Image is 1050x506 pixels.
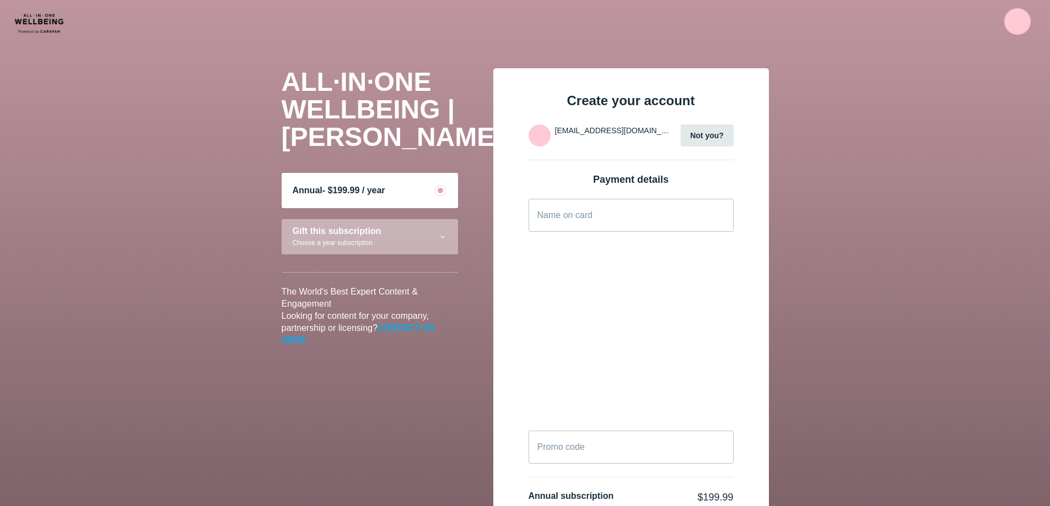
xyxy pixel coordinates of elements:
[282,219,458,254] div: Gift this subscriptionChoose a year subscription
[529,491,614,500] span: Annual subscription
[555,124,670,137] li: [EMAIL_ADDRESS][DOMAIN_NAME]
[529,95,734,107] div: Create your account
[282,323,435,345] a: CONTACT US HERE
[690,131,724,140] span: Not you?
[11,12,91,35] img: CARAVAN
[529,173,734,186] div: Payment details
[282,286,458,346] p: The World's Best Expert Content & Engagement Looking for content for your company, partnership or...
[1004,8,1031,35] img: 42d0f7848b50584eac260aa1af04c3c2.png
[529,124,551,146] img: 42d0f7848b50584eac260aa1af04c3c2.png
[293,226,381,236] div: Gift this subscription
[526,234,736,428] iframe: Secure payment input frame
[282,173,458,208] div: Annual- $199.99 / year
[697,491,733,504] div: $199.99
[681,124,734,146] button: Not you?
[293,238,381,248] div: Choose a year subscription
[282,67,504,151] span: ALL·IN·ONE WELLBEING | [PERSON_NAME]
[322,186,385,195] span: - $199.99 / year
[293,186,322,195] span: Annual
